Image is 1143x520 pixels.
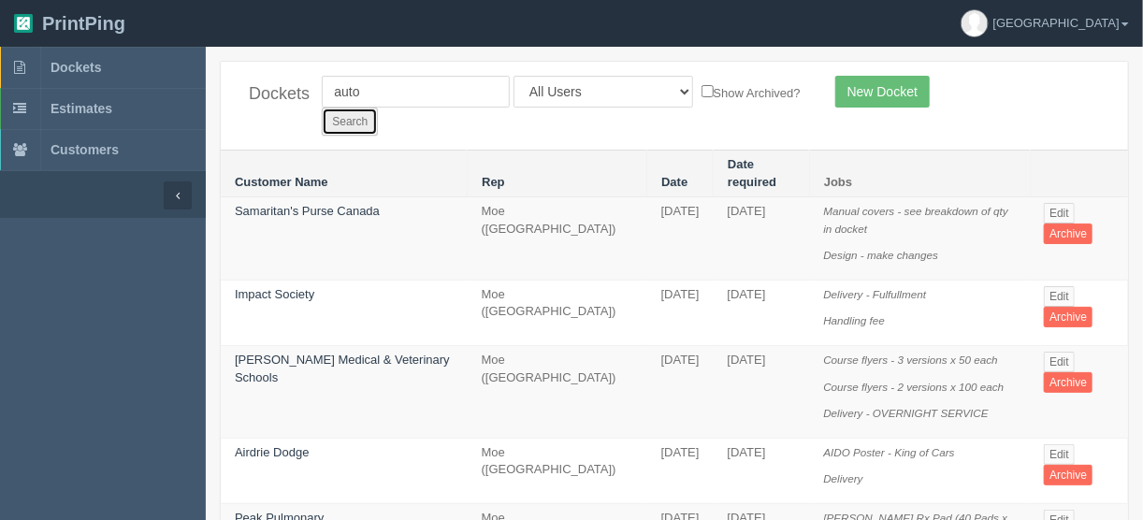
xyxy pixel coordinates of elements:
a: Airdrie Dodge [235,445,310,459]
td: Moe ([GEOGRAPHIC_DATA]) [468,280,647,345]
h4: Dockets [249,85,294,104]
i: Design - make changes [823,249,938,261]
a: Date required [728,157,776,189]
a: Samaritan's Purse Canada [235,204,380,218]
th: Jobs [809,151,1030,197]
img: avatar_default-7531ab5dedf162e01f1e0bb0964e6a185e93c5c22dfe317fb01d7f8cd2b1632c.jpg [962,10,988,36]
td: [DATE] [647,197,714,281]
td: [DATE] [714,345,810,438]
i: Course flyers - 3 versions x 50 each [823,354,997,366]
i: Manual covers - see breakdown of qty in docket [823,205,1008,235]
i: Delivery - OVERNIGHT SERVICE [823,407,988,419]
td: [DATE] [714,197,810,281]
a: Date [661,175,687,189]
a: Rep [482,175,505,189]
label: Show Archived? [702,81,801,103]
span: Dockets [51,60,101,75]
a: Impact Society [235,287,314,301]
i: Course flyers - 2 versions x 100 each [823,381,1004,393]
td: [DATE] [714,438,810,503]
td: [DATE] [647,280,714,345]
a: Archive [1044,307,1092,327]
span: Customers [51,142,119,157]
td: Moe ([GEOGRAPHIC_DATA]) [468,345,647,438]
a: Archive [1044,465,1092,485]
td: [DATE] [647,438,714,503]
i: Delivery [823,472,862,484]
a: New Docket [835,76,930,108]
a: Edit [1044,286,1075,307]
i: AIDO Poster - King of Cars [823,446,954,458]
td: [DATE] [647,345,714,438]
input: Search [322,108,378,136]
span: Estimates [51,101,112,116]
input: Customer Name [322,76,510,108]
img: logo-3e63b451c926e2ac314895c53de4908e5d424f24456219fb08d385ab2e579770.png [14,14,33,33]
a: Archive [1044,224,1092,244]
a: [PERSON_NAME] Medical & Veterinary Schools [235,353,450,384]
a: Edit [1044,444,1075,465]
a: Archive [1044,372,1092,393]
input: Show Archived? [702,85,714,97]
a: Customer Name [235,175,328,189]
i: Handling fee [823,314,885,326]
td: [DATE] [714,280,810,345]
a: Edit [1044,203,1075,224]
a: Edit [1044,352,1075,372]
td: Moe ([GEOGRAPHIC_DATA]) [468,197,647,281]
i: Delivery - Fulfullment [823,288,926,300]
td: Moe ([GEOGRAPHIC_DATA]) [468,438,647,503]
